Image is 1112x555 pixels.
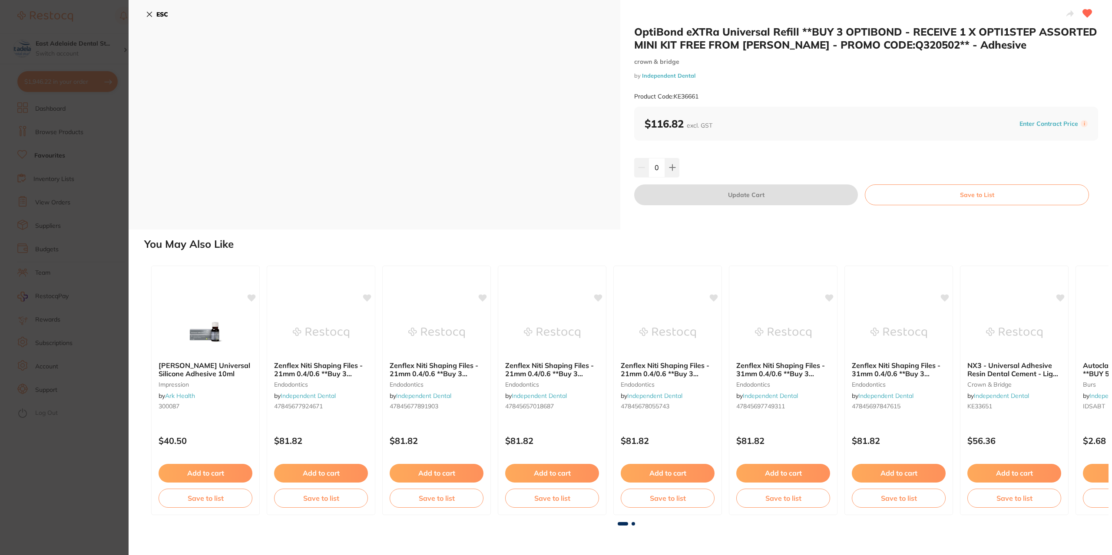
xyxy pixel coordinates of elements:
small: endodontics [274,381,368,388]
small: KE33651 [967,403,1061,410]
button: Enter Contract Price [1017,120,1081,128]
span: by [505,392,567,400]
small: 47845678055743 [621,403,715,410]
b: Zenflex Niti Shaping Files - 31mm 0.4/0.6 **Buy 3 Packets ** Receive 1 Free** Promo Code Q1202508... [736,361,830,378]
small: 300087 [159,403,252,410]
p: $40.50 [159,436,252,446]
span: by [621,392,682,400]
small: Product Code: KE36661 [634,93,698,100]
span: by [159,392,195,400]
p: $81.82 [736,436,830,446]
a: Independent Dental [512,392,567,400]
small: by [634,72,1098,79]
button: Add to cart [852,464,946,482]
p: $81.82 [852,436,946,446]
button: Update Cart [634,184,858,205]
b: NX3 - Universal Adhesive Resin Dental Cement - Light Cure**BUY 3 x NX3 RECEIVE 1 x TEMP-BOND, TEM... [967,361,1061,378]
img: Zenflex Niti Shaping Files - 21mm 0.4/0.6 **Buy 3 Packets ** receive 1 Free** Promo Code Q1202508... [408,311,465,355]
a: Independent Dental [858,392,913,400]
small: impression [159,381,252,388]
img: Zenflex Niti Shaping Files - 21mm 0.4/0.6 **Buy 3 Packets ** receive 1 Free** Promo Code Q1202508... [639,311,696,355]
p: $56.36 [967,436,1061,446]
h2: OptiBond eXTRa Universal Refill **BUY 3 OPTIBOND - RECEIVE 1 X OPTI1STEP ASSORTED MINI KIT FREE F... [634,25,1098,51]
img: Zenflex Niti Shaping Files - 31mm 0.4/0.6 **Buy 3 Packets ** Receive 1 Free** Promo Code Q1202508... [755,311,811,355]
button: Add to cart [621,464,715,482]
p: $81.82 [274,436,368,446]
b: ESC [156,10,168,18]
small: endodontics [736,381,830,388]
img: NX3 - Universal Adhesive Resin Dental Cement - Light Cure**BUY 3 x NX3 RECEIVE 1 x TEMP-BOND, TEM... [986,311,1042,355]
small: crown & bridge [967,381,1061,388]
span: excl. GST [687,122,712,129]
button: Add to cart [390,464,483,482]
img: Zenflex Niti Shaping Files - 31mm 0.4/0.6 **Buy 3 Packets ** Receive 1 Free** Promo Code Q1202508... [870,311,927,355]
small: endodontics [621,381,715,388]
a: Independent Dental [627,392,682,400]
button: Add to cart [505,464,599,482]
span: by [852,392,913,400]
a: Ark Health [165,392,195,400]
b: Zenflex Niti Shaping Files - 31mm 0.4/0.6 **Buy 3 Packets ** Receive 1 Free** Promo Code Q1202508... [852,361,946,378]
span: by [967,392,1029,400]
small: endodontics [390,381,483,388]
span: by [390,392,451,400]
p: $81.82 [505,436,599,446]
button: Add to cart [274,464,368,482]
button: Save to List [865,184,1089,205]
small: endodontics [505,381,599,388]
p: $81.82 [390,436,483,446]
small: 47845697847615 [852,403,946,410]
img: Kulzer Universal Silicone Adhesive 10ml [177,311,234,355]
button: Save to list [621,489,715,508]
button: Save to list [967,489,1061,508]
button: Add to cart [736,464,830,482]
b: $116.82 [645,117,712,130]
img: Zenflex Niti Shaping Files - 21mm 0.4/0.6 **Buy 3 Packets ** receive 1 Free** Promo Code Q1202508... [293,311,349,355]
button: Save to list [505,489,599,508]
label: i [1081,120,1088,127]
button: ESC [146,7,168,22]
small: 47845697749311 [736,403,830,410]
h2: You May Also Like [144,238,1109,250]
img: Zenflex Niti Shaping Files - 21mm 0.4/0.6 **Buy 3 Packets ** receive 1 Free** Promo Code Q1202508... [524,311,580,355]
b: Zenflex Niti Shaping Files - 21mm 0.4/0.6 **Buy 3 Packets ** receive 1 Free** Promo Code Q1202508... [390,361,483,378]
small: endodontics [852,381,946,388]
a: Independent Dental [396,392,451,400]
small: 47845677891903 [390,403,483,410]
a: Independent Dental [281,392,336,400]
p: $81.82 [621,436,715,446]
b: Kulzer Universal Silicone Adhesive 10ml [159,361,252,378]
b: Zenflex Niti Shaping Files - 21mm 0.4/0.6 **Buy 3 Packets ** receive 1 Free** Promo Code Q1202508... [505,361,599,378]
small: 47845657018687 [505,403,599,410]
button: Save to list [390,489,483,508]
button: Add to cart [159,464,252,482]
button: Add to cart [967,464,1061,482]
b: Zenflex Niti Shaping Files - 21mm 0.4/0.6 **Buy 3 Packets ** receive 1 Free** Promo Code Q1202508... [621,361,715,378]
button: Save to list [159,489,252,508]
span: by [274,392,336,400]
a: Independent Dental [743,392,798,400]
small: crown & bridge [634,58,1098,66]
a: Independent Dental [974,392,1029,400]
button: Save to list [852,489,946,508]
button: Save to list [736,489,830,508]
a: Independent Dental [642,72,695,79]
b: Zenflex Niti Shaping Files - 21mm 0.4/0.6 **Buy 3 Packets ** receive 1 Free** Promo Code Q1202508... [274,361,368,378]
span: by [736,392,798,400]
small: 47845677924671 [274,403,368,410]
button: Save to list [274,489,368,508]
